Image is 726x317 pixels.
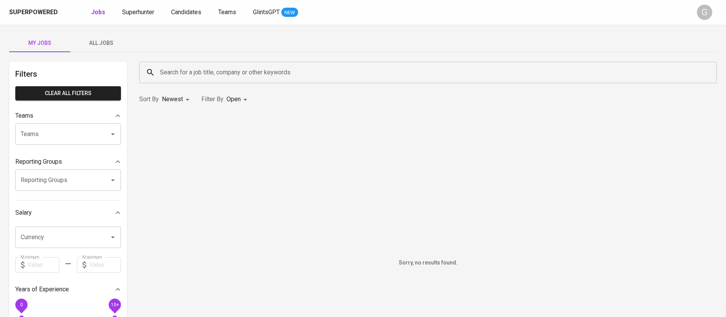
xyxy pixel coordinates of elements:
p: Sort By [139,95,159,104]
span: All Jobs [75,38,127,48]
p: Teams [15,111,33,120]
button: Clear All filters [15,86,121,100]
div: Open [227,92,250,107]
a: Superpoweredapp logo [9,7,70,18]
span: Teams [218,8,236,16]
div: Newest [162,92,192,107]
button: Open [108,129,118,140]
span: Candidates [171,8,201,16]
span: Open [227,95,241,103]
span: NEW [281,9,298,16]
h6: Sorry, no results found. [139,259,717,267]
button: Open [108,232,118,243]
img: app logo [59,7,70,18]
h6: Filters [15,68,121,80]
span: Superhunter [122,8,154,16]
span: GlintsGPT [253,8,280,16]
p: Filter By [201,95,224,104]
p: Salary [15,208,32,217]
div: Superpowered [9,8,58,17]
input: Value [28,257,59,273]
a: Jobs [91,8,107,17]
div: Salary [15,205,121,220]
span: Clear All filters [21,89,115,98]
a: GlintsGPT NEW [253,8,298,17]
div: G [697,5,712,20]
a: Teams [218,8,238,17]
div: Years of Experience [15,282,121,297]
img: yH5BAEAAAAALAAAAAABAAEAAAIBRAA7 [371,133,486,248]
input: Value [89,257,121,273]
a: Candidates [171,8,203,17]
span: My Jobs [14,38,66,48]
p: Years of Experience [15,285,69,294]
span: 10+ [111,302,119,307]
p: Reporting Groups [15,157,62,166]
div: Reporting Groups [15,154,121,169]
p: Newest [162,95,183,104]
span: 0 [20,302,23,307]
button: Open [108,175,118,186]
a: Superhunter [122,8,156,17]
b: Jobs [91,8,105,16]
div: Teams [15,108,121,123]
